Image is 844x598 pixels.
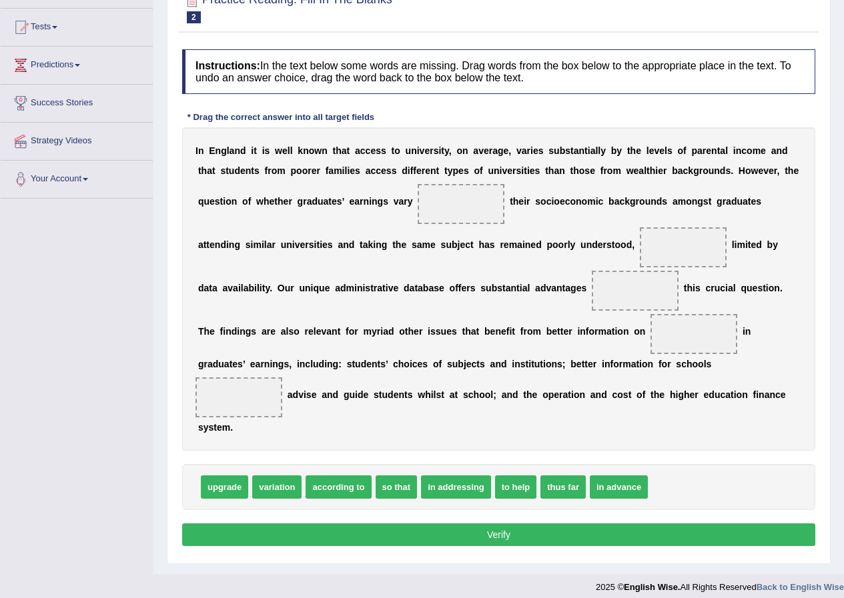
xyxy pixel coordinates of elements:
[588,145,590,156] b: i
[647,145,649,156] b: l
[693,165,699,176] b: g
[449,145,452,156] b: ,
[636,145,641,156] b: e
[512,165,516,176] b: r
[573,165,579,176] b: h
[535,165,540,176] b: s
[714,165,720,176] b: n
[416,165,422,176] b: e
[776,145,782,156] b: n
[703,145,706,156] b: r
[337,196,342,207] b: s
[611,145,617,156] b: b
[383,196,388,207] b: s
[554,145,560,156] b: u
[408,165,410,176] b: i
[251,145,254,156] b: i
[662,196,667,207] b: s
[430,165,436,176] b: n
[424,145,430,156] b: e
[264,196,270,207] b: h
[502,165,508,176] b: v
[399,196,404,207] b: a
[480,165,483,176] b: f
[672,165,678,176] b: b
[521,165,524,176] b: i
[215,196,220,207] b: s
[546,196,552,207] b: c
[559,165,565,176] b: n
[328,165,334,176] b: a
[354,196,360,207] b: a
[658,165,663,176] b: e
[657,196,663,207] b: d
[198,196,204,207] b: q
[265,145,270,156] b: s
[392,165,397,176] b: s
[324,196,329,207] b: a
[745,165,751,176] b: o
[303,196,306,207] b: r
[673,196,678,207] b: a
[322,145,328,156] b: n
[182,523,815,546] button: Verify
[590,145,596,156] b: a
[753,145,761,156] b: m
[548,165,554,176] b: h
[381,145,386,156] b: s
[788,165,794,176] b: h
[582,196,588,207] b: o
[207,165,212,176] b: a
[430,145,433,156] b: r
[203,196,209,207] b: u
[565,145,570,156] b: s
[326,165,329,176] b: f
[355,145,360,156] b: a
[262,145,265,156] b: i
[639,196,645,207] b: o
[453,165,459,176] b: p
[458,165,464,176] b: e
[574,145,579,156] b: a
[630,145,637,156] b: h
[570,145,574,156] b: t
[242,196,248,207] b: o
[240,165,246,176] b: e
[616,145,622,156] b: y
[344,165,347,176] b: l
[302,165,308,176] b: o
[223,196,226,207] b: i
[216,145,222,156] b: n
[757,582,844,592] strong: Back to English Wise
[551,196,554,207] b: i
[438,145,441,156] b: i
[234,145,240,156] b: n
[220,196,224,207] b: t
[248,196,252,207] b: f
[587,196,595,207] b: m
[731,165,733,176] b: .
[251,165,254,176] b: t
[309,145,315,156] b: o
[678,165,683,176] b: a
[364,196,370,207] b: n
[527,165,530,176] b: i
[533,145,538,156] b: e
[639,165,644,176] b: a
[650,165,656,176] b: h
[500,165,502,176] b: i
[692,196,698,207] b: n
[703,165,709,176] b: o
[318,196,324,207] b: u
[686,196,692,207] b: o
[268,165,271,176] b: r
[697,145,703,156] b: a
[527,145,530,156] b: r
[720,145,725,156] b: a
[516,145,522,156] b: v
[464,165,469,176] b: s
[612,165,620,176] b: m
[692,145,698,156] b: p
[654,145,659,156] b: v
[763,165,769,176] b: v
